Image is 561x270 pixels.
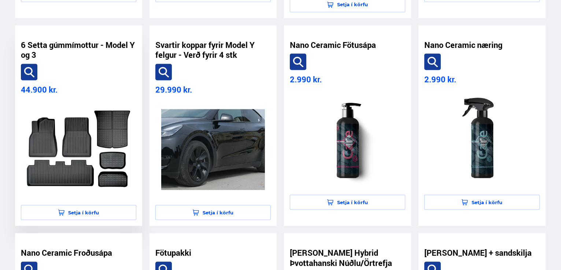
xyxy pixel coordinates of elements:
[21,205,136,220] button: Setja í körfu
[21,100,136,202] a: product-image-4
[155,40,271,60] a: Svartir koppar fyrir Model Y felgur - Verð fyrir 4 stk
[27,104,130,196] img: product-image-4
[290,89,405,191] a: product-image-6
[424,248,532,258] a: [PERSON_NAME] + sandskilja
[290,248,405,268] a: [PERSON_NAME] Hybrid Þvottahanski Núðlu/Örtrefja
[424,40,502,50] a: Nano Ceramic næring
[290,195,405,210] button: Setja í körfu
[424,195,540,210] button: Setja í körfu
[155,205,271,220] button: Setja í körfu
[161,104,265,196] img: product-image-5
[296,93,399,185] img: product-image-6
[21,40,136,60] a: 6 Setta gúmmímottur - Model Y og 3
[290,74,322,85] span: 2.990 kr.
[155,248,191,258] a: Fötupakki
[424,74,456,85] span: 2.990 kr.
[290,40,376,50] a: Nano Ceramic Fötusápa
[6,3,28,25] button: Opna LiveChat spjallviðmót
[155,84,192,95] span: 29.990 kr.
[155,100,271,202] a: product-image-5
[430,93,534,185] img: product-image-7
[21,248,112,258] a: Nano Ceramic Froðusápa
[21,84,58,95] span: 44.900 kr.
[424,89,540,191] a: product-image-7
